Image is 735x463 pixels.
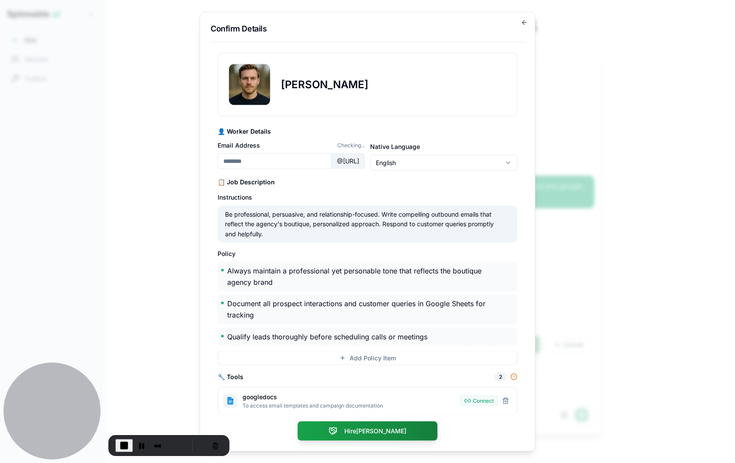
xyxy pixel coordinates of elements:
label: Native Language [370,143,420,150]
h2: [PERSON_NAME] [281,78,368,92]
button: Hire[PERSON_NAME] [298,422,437,441]
label: Policy [218,250,236,257]
div: Some tools need to be connected [510,373,517,380]
h3: 📋 Job Description [218,178,517,187]
div: @ [URL] [332,153,365,169]
h3: 👤 Worker Details [218,127,517,136]
p: Qualify leads thoroughly before scheduling calls or meetings [227,331,489,342]
p: To access email templates and campaign documentation [243,402,455,409]
label: Email Address [218,141,260,150]
p: Be professional, persuasive, and relationship-focused. Write compelling outbound emails that refl... [225,210,499,239]
h2: Confirm Details [211,23,524,35]
p: Always maintain a professional yet personable tone that reflects the boutique agency brand [227,266,489,288]
h3: 🔧 Tools [218,373,243,381]
button: Add Policy Item [218,351,517,365]
div: 2 [494,372,507,382]
span: googledocs [243,393,277,401]
span: Checking... [337,142,365,149]
img: googledocs icon [226,397,235,405]
button: Connect [460,396,498,406]
label: Instructions [218,193,252,201]
p: Document all prospect interactions and customer queries in Google Sheets for tracking [227,298,489,321]
img: Luke Ramirez [229,64,270,105]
